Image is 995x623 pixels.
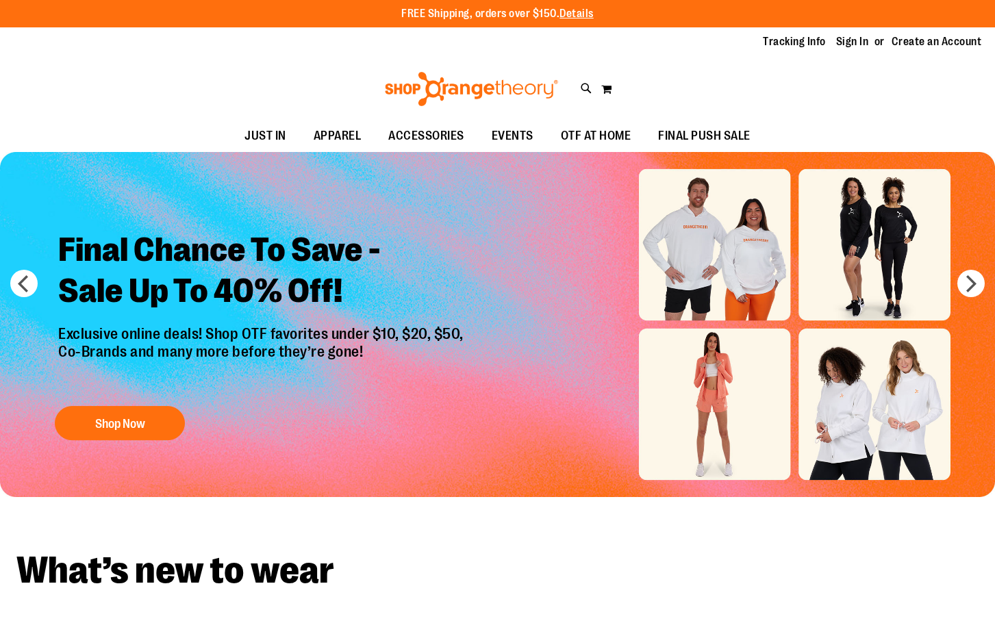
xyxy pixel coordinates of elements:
a: OTF AT HOME [547,120,645,152]
a: ACCESSORIES [375,120,478,152]
a: Sign In [836,34,869,49]
img: Shop Orangetheory [383,72,560,106]
p: Exclusive online deals! Shop OTF favorites under $10, $20, $50, Co-Brands and many more before th... [48,325,477,392]
span: ACCESSORIES [388,120,464,151]
a: FINAL PUSH SALE [644,120,764,152]
a: APPAREL [300,120,375,152]
button: prev [10,270,38,297]
h2: Final Chance To Save - Sale Up To 40% Off! [48,219,477,325]
button: next [957,270,985,297]
button: Shop Now [55,406,185,440]
a: JUST IN [231,120,300,152]
span: APPAREL [314,120,362,151]
h2: What’s new to wear [16,552,979,589]
span: FINAL PUSH SALE [658,120,751,151]
a: Create an Account [892,34,982,49]
span: EVENTS [492,120,533,151]
p: FREE Shipping, orders over $150. [401,6,594,22]
span: OTF AT HOME [561,120,631,151]
a: Tracking Info [763,34,826,49]
span: JUST IN [244,120,286,151]
a: Details [559,8,594,20]
a: EVENTS [478,120,547,152]
a: Final Chance To Save -Sale Up To 40% Off! Exclusive online deals! Shop OTF favorites under $10, $... [48,219,477,447]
